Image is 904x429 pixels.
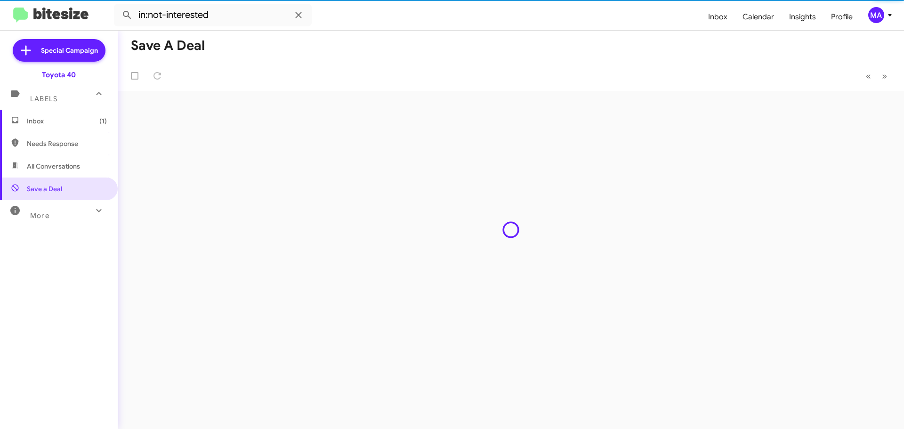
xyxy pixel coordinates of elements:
[30,95,57,103] span: Labels
[27,162,80,171] span: All Conversations
[860,66,877,86] button: Previous
[27,184,62,194] span: Save a Deal
[114,4,312,26] input: Search
[866,70,871,82] span: «
[41,46,98,55] span: Special Campaign
[876,66,893,86] button: Next
[861,66,893,86] nav: Page navigation example
[30,211,49,220] span: More
[27,139,107,148] span: Needs Response
[27,116,107,126] span: Inbox
[99,116,107,126] span: (1)
[735,3,782,31] a: Calendar
[860,7,894,23] button: MA
[42,70,76,80] div: Toyota 40
[701,3,735,31] a: Inbox
[882,70,887,82] span: »
[13,39,105,62] a: Special Campaign
[131,38,205,53] h1: Save a Deal
[868,7,884,23] div: MA
[823,3,860,31] a: Profile
[782,3,823,31] a: Insights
